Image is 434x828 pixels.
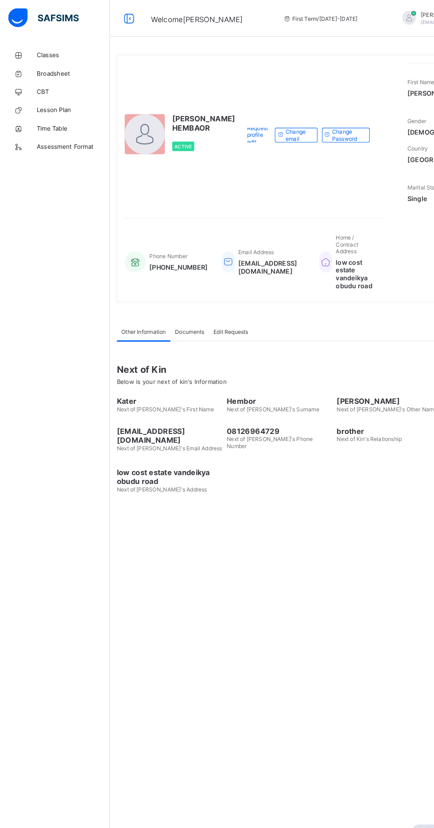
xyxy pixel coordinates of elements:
img: safsims [8,8,76,27]
span: First Name [394,76,420,83]
span: Country [394,140,414,147]
span: Assessment Format [35,138,106,145]
span: 08126964729 [219,412,321,421]
span: Marital Status [394,178,428,185]
span: Next of [PERSON_NAME]'s Email Address [113,430,215,437]
span: low cost estate vandeikya obudu road [325,250,364,280]
span: CBT [35,85,106,92]
span: Next of Kin's Relationship [325,421,388,428]
span: [EMAIL_ADDRESS][DOMAIN_NAME] [230,251,295,266]
span: Help [35,807,106,814]
span: Next of [PERSON_NAME]'s Phone Number [219,421,302,434]
span: Change email [276,124,300,137]
button: Open asap [399,797,425,824]
span: brother [325,412,427,421]
span: [PHONE_NUMBER] [144,255,201,262]
span: Welcome [PERSON_NAME] [146,14,235,23]
span: [EMAIL_ADDRESS][DOMAIN_NAME] [113,412,215,430]
span: Edit Requests [206,317,240,324]
span: Change Password [321,124,350,137]
span: Home / Contract Address [325,226,346,246]
span: Phone Number [144,244,181,251]
span: Gender [394,114,412,120]
span: [PERSON_NAME] [325,383,427,392]
span: Request profile edit [239,120,259,140]
span: session/term information [274,15,346,21]
span: Broadsheet [35,67,106,74]
span: Kater [113,383,215,392]
span: Next of [PERSON_NAME]'s Other Name [325,392,422,399]
span: Active [169,139,186,144]
span: Next of [PERSON_NAME]'s Address [113,470,200,476]
span: Below is your next of kin's Information [113,365,219,372]
span: Documents [169,317,198,324]
span: Email Address [230,240,265,247]
span: Other Information [117,317,160,324]
span: Time Table [35,120,106,128]
span: Hembor [219,383,321,392]
span: Classes [35,50,106,57]
span: Lesson Plan [35,103,106,110]
span: low cost estate vandeikya obudu road [113,452,215,470]
span: Next of Kin [113,352,427,363]
span: Next of [PERSON_NAME]'s Surname [219,392,309,399]
span: [PERSON_NAME] HEMBAOR [167,110,228,128]
span: Next of [PERSON_NAME]'s First Name [113,392,207,399]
